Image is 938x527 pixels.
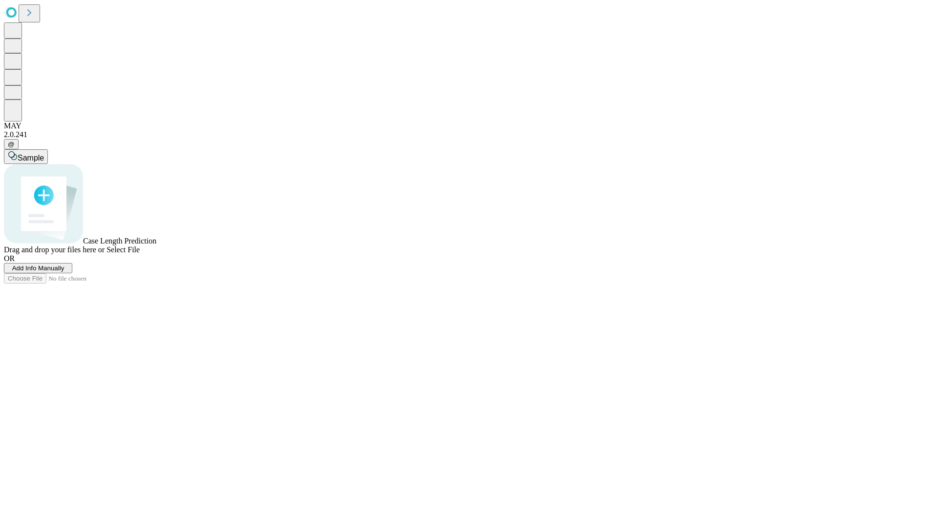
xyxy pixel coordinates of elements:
span: Case Length Prediction [83,237,156,245]
span: Sample [18,154,44,162]
div: MAY [4,122,934,130]
span: OR [4,254,15,263]
span: Add Info Manually [12,264,64,272]
button: Sample [4,149,48,164]
button: @ [4,139,19,149]
div: 2.0.241 [4,130,934,139]
span: Drag and drop your files here or [4,245,105,254]
span: Select File [107,245,140,254]
button: Add Info Manually [4,263,72,273]
span: @ [8,141,15,148]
